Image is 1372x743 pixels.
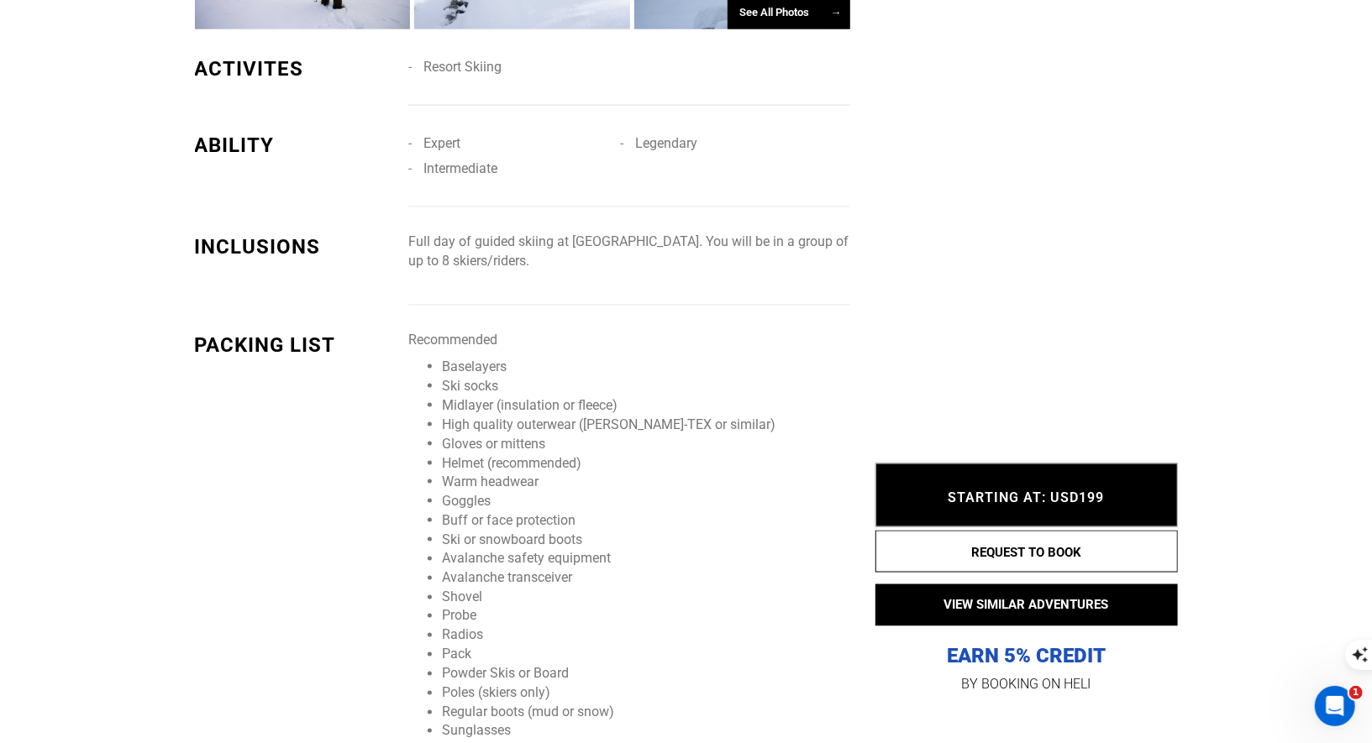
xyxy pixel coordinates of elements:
li: Avalanche transceiver [442,569,849,589]
li: Avalanche safety equipment [442,550,849,569]
iframe: Intercom live chat [1315,686,1355,726]
span: → [831,6,842,18]
p: EARN 5% CREDIT [875,476,1178,670]
li: Ski or snowboard boots [442,531,849,550]
li: Radios [442,626,849,646]
li: Goggles [442,492,849,511]
li: Shovel [442,589,849,608]
span: STARTING AT: USD199 [949,489,1105,505]
button: REQUEST TO BOOK [875,531,1178,573]
div: ACTIVITES [195,55,397,83]
li: High quality outerwear ([PERSON_NAME]-TEX or similar) [442,416,849,435]
p: Recommended [408,331,849,350]
li: Probe [442,607,849,626]
span: Resort Skiing [423,59,502,75]
li: Poles (skiers only) [442,684,849,704]
div: PACKING LIST [195,331,397,359]
span: Expert [423,135,460,151]
div: ABILITY [195,131,397,160]
li: Buff or face protection [442,511,849,531]
span: Intermediate [423,160,497,176]
li: Warm headwear [442,473,849,492]
li: Regular boots (mud or snow) [442,704,849,723]
p: Full day of guided skiing at [GEOGRAPHIC_DATA]. You will be in a group of up to 8 skiers/riders. [408,233,849,271]
div: INCLUSIONS [195,233,397,261]
li: Pack [442,646,849,665]
li: Ski socks [442,377,849,396]
li: Midlayer (insulation or fleece) [442,396,849,416]
button: VIEW SIMILAR ADVENTURES [875,584,1178,626]
span: Legendary [635,135,697,151]
li: Baselayers [442,358,849,377]
li: Sunglasses [442,722,849,741]
p: BY BOOKING ON HELI [875,673,1178,697]
li: Gloves or mittens [442,435,849,454]
li: Powder Skis or Board [442,665,849,684]
li: Helmet (recommended) [442,454,849,474]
